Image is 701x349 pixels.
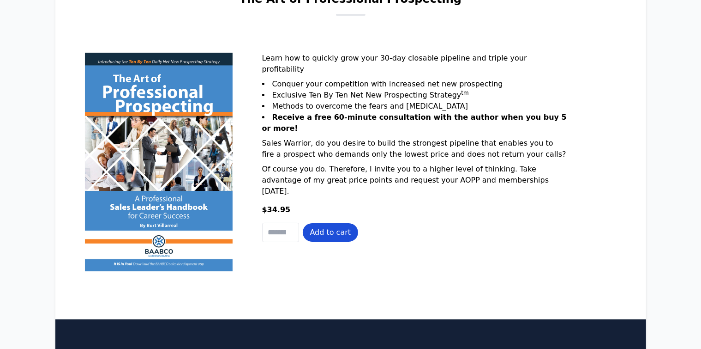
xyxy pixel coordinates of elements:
[262,53,568,79] p: Learn how to quickly grow your 30-day closable pipeline and triple your profitability
[262,164,568,197] p: Of course you do. Therefore, I invite you to a higher level of thinking. Take advantage of my gre...
[303,223,359,242] button: Add to cart
[461,90,468,96] sup: tm
[262,113,567,133] strong: Receive a free 60-minute consultation with the author when you buy 5 or more!
[262,90,568,101] li: Exclusive Ten By Ten Net New Prospecting Strategy
[262,204,568,223] div: $34.95
[262,138,568,164] p: Sales Warrior, do you desire to build the strongest pipeline that enables you to fire a prospect ...
[262,101,568,112] li: Methods to overcome the fears and [MEDICAL_DATA]
[262,79,568,90] li: Conquer your competition with increased net new prospecting
[85,53,233,271] img: The Art of Professional Prospecting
